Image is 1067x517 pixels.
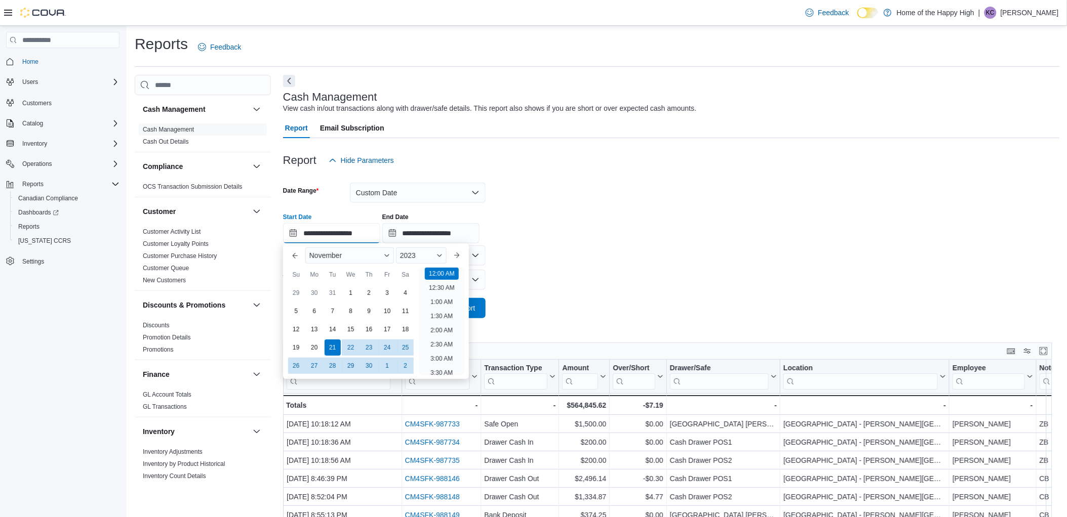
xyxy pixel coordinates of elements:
div: November, 2023 [287,284,415,375]
a: Promotion Details [143,334,191,341]
div: Cash Drawer POS2 [670,454,777,466]
div: Tu [325,267,341,283]
div: [DATE] 8:52:04 PM [287,491,399,503]
div: We [343,267,359,283]
div: Safe Open [484,418,556,430]
div: day-27 [306,358,323,374]
button: Finance [143,369,249,379]
span: Dashboards [18,208,59,217]
button: Reports [2,177,124,191]
span: Canadian Compliance [14,192,120,204]
div: day-17 [379,321,396,337]
div: Drawer/Safe [670,364,769,390]
div: $0.00 [613,436,663,448]
span: Cash Out Details [143,138,189,146]
a: GL Account Totals [143,391,191,398]
a: New Customers [143,277,186,284]
button: [US_STATE] CCRS [10,234,124,248]
div: - [953,399,1033,411]
span: Canadian Compliance [18,194,78,202]
li: 1:00 AM [426,296,457,308]
div: Th [361,267,377,283]
div: day-29 [343,358,359,374]
button: Inventory [2,137,124,151]
div: [DATE] 10:18:12 AM [287,418,399,430]
div: Location [783,364,938,373]
button: Customer [143,206,249,217]
button: Catalog [2,116,124,131]
span: Reports [18,178,120,190]
div: day-16 [361,321,377,337]
div: - [405,399,478,411]
div: day-24 [379,339,396,356]
div: day-29 [288,285,304,301]
button: Employee [953,364,1033,390]
p: | [978,7,980,19]
div: day-28 [325,358,341,374]
div: day-15 [343,321,359,337]
div: day-1 [343,285,359,301]
div: day-4 [398,285,414,301]
div: $200.00 [562,436,606,448]
p: Home of the Happy High [897,7,974,19]
div: Over/Short [613,364,655,373]
div: Drawer/Safe [670,364,769,373]
input: Press the down key to enter a popover containing a calendar. Press the escape key to close the po... [283,223,380,243]
span: Catalog [18,117,120,130]
span: Settings [18,255,120,268]
div: [PERSON_NAME] [953,491,1033,503]
a: GL Transactions [143,403,187,410]
a: Home [18,56,43,68]
div: Discounts & Promotions [135,319,271,360]
div: Drawer Cash Out [484,472,556,485]
p: Showing 272 of 272 [283,330,1060,340]
div: Sa [398,267,414,283]
div: day-7 [325,303,341,319]
div: Drawer Cash In [484,436,556,448]
span: Washington CCRS [14,235,120,247]
button: Home [2,54,124,69]
div: Cash Drawer POS2 [670,491,777,503]
a: Dashboards [14,206,63,219]
li: 12:30 AM [425,282,459,294]
button: Amount [562,364,606,390]
button: Customer [251,205,263,218]
div: Mo [306,267,323,283]
button: Custom Date [350,183,486,203]
div: Location [783,364,938,390]
div: day-31 [325,285,341,301]
div: day-2 [361,285,377,301]
span: Reports [14,221,120,233]
span: Customer Queue [143,264,189,272]
a: Settings [18,255,48,268]
span: Feedback [818,8,849,18]
div: day-20 [306,339,323,356]
div: day-23 [361,339,377,356]
div: day-6 [306,303,323,319]
div: Compliance [135,181,271,197]
span: Customers [18,96,120,109]
a: Discounts [143,322,170,329]
a: Reports [14,221,44,233]
div: [PERSON_NAME] [953,436,1033,448]
span: Discounts [143,321,170,329]
a: Customers [18,97,56,109]
div: day-9 [361,303,377,319]
button: Next [283,75,295,87]
div: [GEOGRAPHIC_DATA] - [PERSON_NAME][GEOGRAPHIC_DATA] - Fire & Flower [783,472,946,485]
h3: Discounts & Promotions [143,300,225,310]
a: CM4SFK-987735 [405,456,459,464]
span: Inventory Count Details [143,472,206,480]
button: Over/Short [613,364,663,390]
span: [US_STATE] CCRS [18,237,71,245]
div: Customer [135,226,271,290]
div: Transaction # [405,364,469,373]
div: -$7.19 [613,399,663,411]
span: Home [22,58,38,66]
div: Transaction # URL [405,364,469,390]
li: 2:30 AM [426,338,457,351]
div: [PERSON_NAME] [953,472,1033,485]
div: - [783,399,946,411]
span: Reports [22,180,44,188]
div: Fr [379,267,396,283]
